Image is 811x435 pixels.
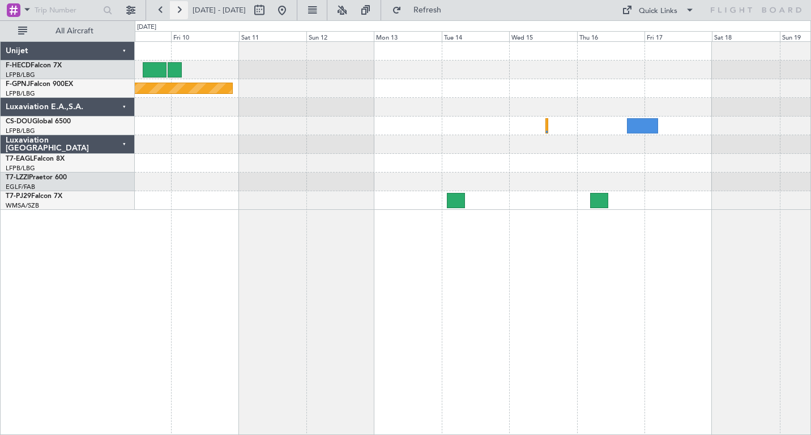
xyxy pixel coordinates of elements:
span: F-HECD [6,62,31,69]
a: LFPB/LBG [6,89,35,98]
a: F-HECDFalcon 7X [6,62,62,69]
button: All Aircraft [12,22,123,40]
span: All Aircraft [29,27,119,35]
a: T7-LZZIPraetor 600 [6,174,67,181]
button: Quick Links [616,1,700,19]
span: CS-DOU [6,118,32,125]
div: Sat 18 [712,31,779,41]
span: Refresh [404,6,451,14]
div: Sun 12 [306,31,374,41]
span: F-GPNJ [6,81,30,88]
a: T7-EAGLFalcon 8X [6,156,65,162]
input: Trip Number [35,2,100,19]
a: LFPB/LBG [6,127,35,135]
div: [DATE] [137,23,156,32]
div: Thu 16 [577,31,644,41]
a: T7-PJ29Falcon 7X [6,193,62,200]
div: Tue 14 [442,31,509,41]
a: F-GPNJFalcon 900EX [6,81,73,88]
span: [DATE] - [DATE] [193,5,246,15]
a: CS-DOUGlobal 6500 [6,118,71,125]
a: EGLF/FAB [6,183,35,191]
a: LFPB/LBG [6,164,35,173]
div: Fri 17 [644,31,712,41]
div: Sat 11 [239,31,306,41]
div: Quick Links [639,6,677,17]
span: T7-PJ29 [6,193,31,200]
button: Refresh [387,1,455,19]
span: T7-LZZI [6,174,29,181]
a: LFPB/LBG [6,71,35,79]
span: T7-EAGL [6,156,33,162]
div: Thu 9 [104,31,171,41]
div: Mon 13 [374,31,441,41]
div: Wed 15 [509,31,577,41]
a: WMSA/SZB [6,201,39,210]
div: Fri 10 [171,31,238,41]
